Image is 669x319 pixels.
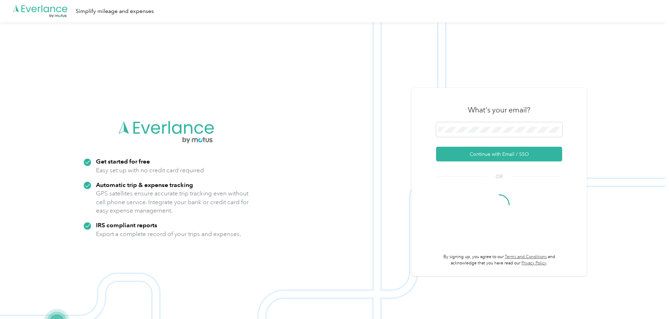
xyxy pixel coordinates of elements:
strong: Automatic trip & expense tracking [96,181,193,188]
span: OR [487,173,511,180]
p: Export a complete record of your trips and expenses. [96,230,241,238]
a: Terms and Conditions [505,254,547,259]
p: GPS satellites ensure accurate trip tracking even without cell phone service. Integrate your bank... [96,189,249,215]
a: Privacy Policy [522,261,546,266]
strong: IRS compliant reports [96,221,157,229]
strong: Get started for free [96,158,150,165]
p: Easy set up with no credit card required [96,166,204,175]
button: Continue with Email / SSO [436,147,562,161]
p: By signing up, you agree to our and acknowledge that you have read our . [436,254,562,266]
h3: What's your email? [468,105,530,115]
div: Simplify mileage and expenses [76,7,154,16]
